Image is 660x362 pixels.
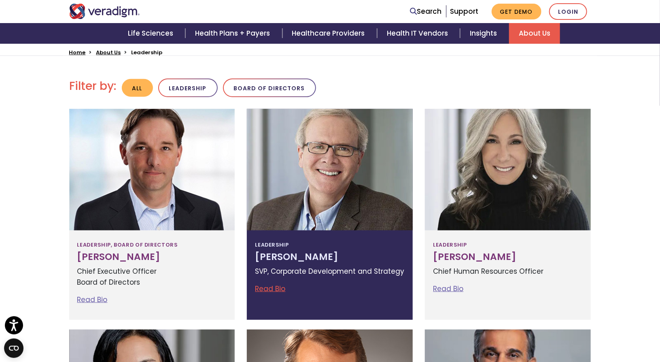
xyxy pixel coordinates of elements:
a: Healthcare Providers [282,23,377,44]
a: Read Bio [433,284,463,294]
button: All [122,79,153,97]
a: Search [410,6,442,17]
h3: [PERSON_NAME] [433,251,583,263]
button: Open CMP widget [4,339,23,358]
a: About Us [509,23,560,44]
a: Insights [460,23,509,44]
a: Login [549,3,587,20]
a: Read Bio [255,284,285,294]
h2: Filter by: [70,79,117,93]
span: Leadership [255,238,289,251]
a: Support [450,6,479,16]
span: Leadership, Board of Directors [77,238,178,251]
a: Get Demo [492,4,541,19]
img: Veradigm logo [69,4,140,19]
button: Board of Directors [223,79,316,98]
a: Health Plans + Payers [185,23,282,44]
a: Health IT Vendors [377,23,460,44]
p: Chief Human Resources Officer [433,266,583,277]
button: Leadership [158,79,218,98]
a: About Us [96,49,121,56]
h3: [PERSON_NAME] [255,251,405,263]
h3: [PERSON_NAME] [77,251,227,263]
iframe: Drift Chat Widget [505,304,650,352]
a: Read Bio [77,295,108,305]
p: SVP, Corporate Development and Strategy [255,266,405,277]
a: Life Sciences [118,23,185,44]
p: Chief Executive Officer Board of Directors [77,266,227,288]
span: Leadership [433,238,467,251]
a: Home [69,49,86,56]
